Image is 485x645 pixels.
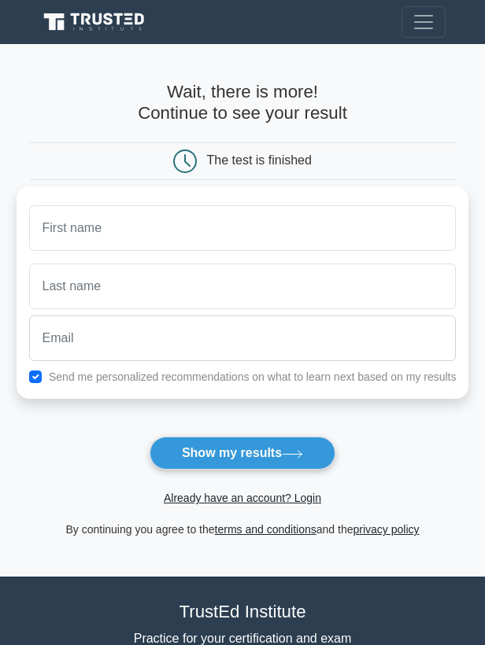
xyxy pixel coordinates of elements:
h4: Wait, there is more! Continue to see your result [17,82,469,123]
div: The test is finished [207,154,312,168]
input: First name [29,205,457,251]
a: terms and conditions [215,523,317,536]
a: Already have an account? Login [164,492,321,504]
button: Toggle navigation [402,6,446,38]
a: privacy policy [354,523,420,536]
div: By continuing you agree to the and the [7,520,479,539]
input: Last name [29,264,457,309]
button: Show my results [150,437,335,470]
input: Email [29,315,457,361]
label: Send me personalized recommendations on what to learn next based on my results [49,370,457,383]
h4: TrustEd Institute [39,602,446,623]
a: Practice for your certification and exam [134,632,352,645]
